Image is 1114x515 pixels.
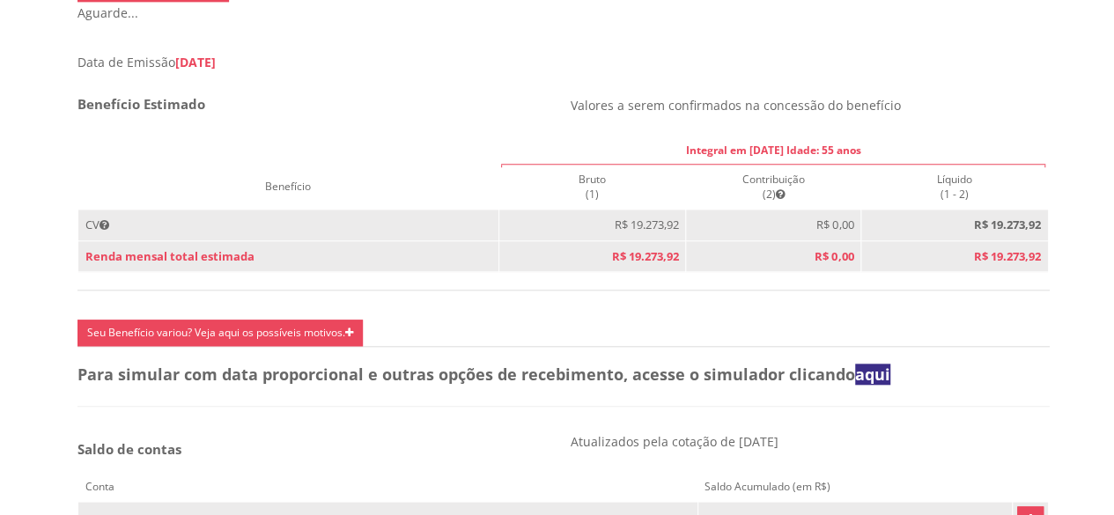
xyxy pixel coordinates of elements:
h5: Saldo de contas [77,442,557,457]
th: Integral em [DATE] Idade: 55 anos [498,136,1048,165]
p: Atualizados pela cotação de [DATE] [571,433,1051,450]
h4: Benefício Estimado [77,97,557,112]
span: R$ 0,00 [816,217,853,232]
span: R$ 0,00 [815,248,853,264]
p: Valores a serem confirmados na concessão do benefício [571,97,1051,114]
td: Renda mensal total estimada [78,240,499,272]
h4: Para simular com data proporcional e outras opções de recebimento, acesse o simulador clicando [77,366,1050,384]
th: Bruto (1) [498,165,686,210]
span: CV [85,217,109,232]
th: Saldo Acumulado (em R$) [697,472,1012,502]
div: Aguarde... [77,4,1050,21]
a: aqui [855,364,890,385]
span: R$ 19.273,92 [614,217,678,232]
th: Líquido (1 - 2) [861,165,1049,210]
b: R$ 19.273,92 [974,248,1041,264]
b: R$ 19.273,92 [974,217,1041,232]
th: Conta [78,472,698,502]
span: Contribuição (2) [742,172,805,202]
th: Benefício [78,165,499,210]
a: Seu Benefício variou? Veja aqui os possíveis motivos. [77,320,363,346]
div: Data de Emissão [77,54,1050,70]
span: [DATE] [175,54,216,70]
span: R$ 19.273,92 [611,248,678,264]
